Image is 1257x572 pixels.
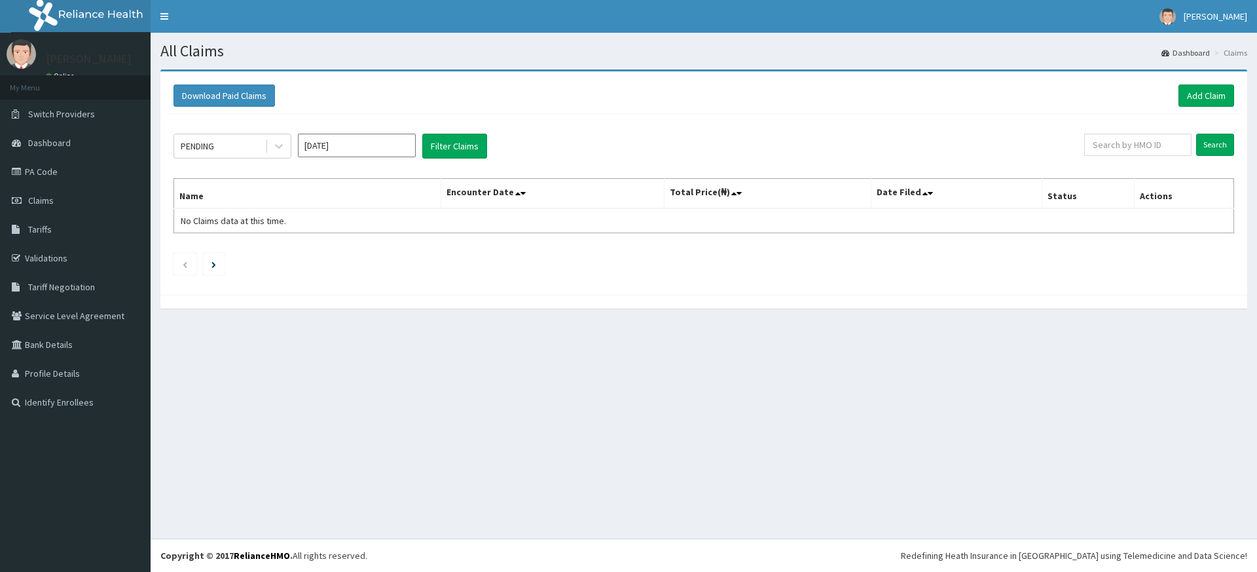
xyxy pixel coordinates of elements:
th: Actions [1134,179,1233,209]
a: Add Claim [1178,85,1234,107]
a: Dashboard [1161,47,1210,58]
li: Claims [1211,47,1247,58]
h1: All Claims [160,43,1247,60]
a: Previous page [182,258,188,270]
strong: Copyright © 2017 . [160,550,293,562]
span: Dashboard [28,137,71,149]
th: Encounter Date [441,179,664,209]
span: Tariffs [28,223,52,235]
th: Status [1042,179,1134,209]
a: RelianceHMO [234,550,290,562]
img: User Image [7,39,36,69]
input: Select Month and Year [298,134,416,157]
span: Tariff Negotiation [28,281,95,293]
a: Online [46,71,77,81]
div: PENDING [181,140,214,153]
th: Total Price(₦) [664,179,871,209]
span: Claims [28,195,54,206]
span: No Claims data at this time. [181,215,286,227]
input: Search [1196,134,1234,156]
img: User Image [1159,9,1176,25]
p: [PERSON_NAME] [46,53,132,65]
span: Switch Providers [28,108,95,120]
th: Date Filed [871,179,1042,209]
input: Search by HMO ID [1084,134,1192,156]
button: Download Paid Claims [173,85,275,107]
a: Next page [211,258,216,270]
footer: All rights reserved. [151,539,1257,572]
button: Filter Claims [422,134,487,159]
th: Name [174,179,441,209]
div: Redefining Heath Insurance in [GEOGRAPHIC_DATA] using Telemedicine and Data Science! [901,549,1247,562]
span: [PERSON_NAME] [1184,10,1247,22]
